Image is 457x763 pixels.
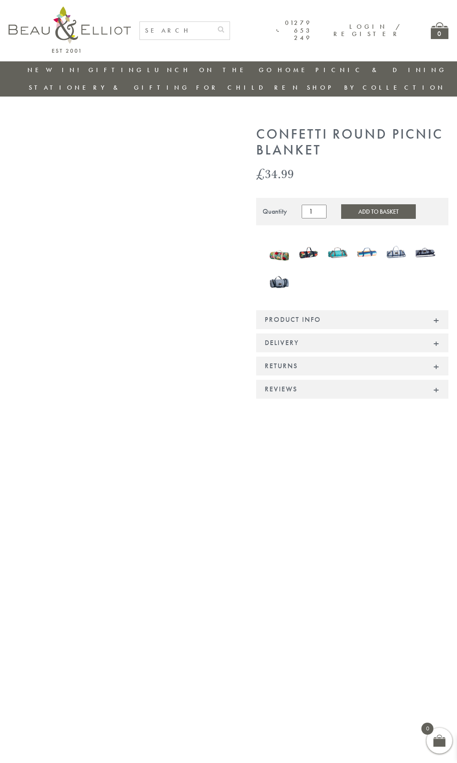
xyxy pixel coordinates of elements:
div: Reviews [256,380,448,399]
input: Product quantity [302,205,327,218]
a: Lunch On The Go [147,66,274,74]
div: Delivery [256,333,448,352]
bdi: 34.99 [256,165,294,182]
a: Strawberries & Cream Large Quilted Picnic Blanket. [298,238,319,269]
a: Three Rivers XL Picnic Blanket [269,269,290,297]
img: Riviera Picnic Blanket Stripe [357,239,377,266]
a: St Ives Picnic Blanket [386,239,406,268]
a: Riviera Picnic Blanket Stripe [357,239,377,268]
div: Quantity [263,208,287,215]
button: Add to Basket [341,204,416,219]
input: SEARCH [140,22,212,39]
img: Strawberries & Cream Large Quilted Picnic Blanket. [298,238,319,267]
a: For Children [196,83,300,92]
div: Product Info [256,310,448,329]
a: Home [278,66,312,74]
img: St Ives Picnic Blanket [386,239,406,266]
a: Gifting [88,66,144,74]
a: New in! [27,66,85,74]
div: Returns [256,357,448,375]
img: Sarah Kelleher Picnic Blanket Teal [269,239,290,266]
a: Picnic & Dining [315,66,447,74]
a: Sarah Kelleher Picnic Blanket Teal [269,239,290,268]
a: Confetti Picnic Blanket [327,239,348,268]
img: logo [9,6,131,53]
a: Shop by collection [307,83,445,92]
a: 0 [431,22,448,39]
a: Login / Register [333,22,401,38]
a: Stationery & Gifting [29,83,190,92]
img: Three Rivers XL Picnic Blanket [269,269,290,295]
img: Three Rivers XL Picnic Blanket [415,239,436,266]
a: 01279 653 249 [276,19,312,42]
img: Confetti Picnic Blanket [327,239,348,266]
a: Three Rivers XL Picnic Blanket [415,239,436,268]
h1: Confetti Round Picnic Blanket [256,127,448,158]
span: 0 [421,723,433,735]
span: £ [256,165,265,182]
